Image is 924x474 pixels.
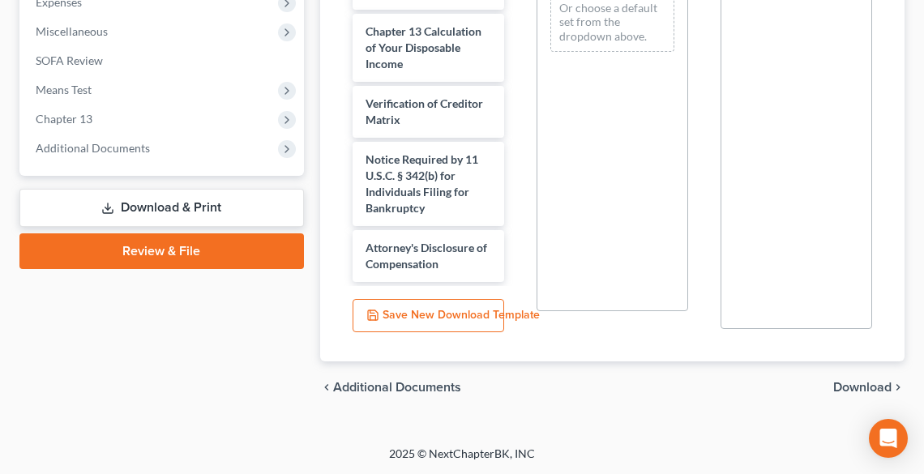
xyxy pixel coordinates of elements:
span: Means Test [36,83,92,96]
div: Open Intercom Messenger [869,419,908,458]
span: Additional Documents [36,141,150,155]
a: chevron_left Additional Documents [320,381,461,394]
span: Chapter 13 [36,112,92,126]
i: chevron_left [320,381,333,394]
a: Review & File [19,233,304,269]
span: Attorney's Disclosure of Compensation [366,241,487,271]
span: Additional Documents [333,381,461,394]
span: SOFA Review [36,53,103,67]
span: Miscellaneous [36,24,108,38]
button: Download chevron_right [833,381,905,394]
span: Download [833,381,892,394]
button: Save New Download Template [353,299,504,333]
span: Chapter 13 Calculation of Your Disposable Income [366,24,481,70]
a: SOFA Review [23,46,304,75]
a: Download & Print [19,189,304,227]
span: Verification of Creditor Matrix [366,96,483,126]
span: Notice Required by 11 U.S.C. § 342(b) for Individuals Filing for Bankruptcy [366,152,478,215]
i: chevron_right [892,381,905,394]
